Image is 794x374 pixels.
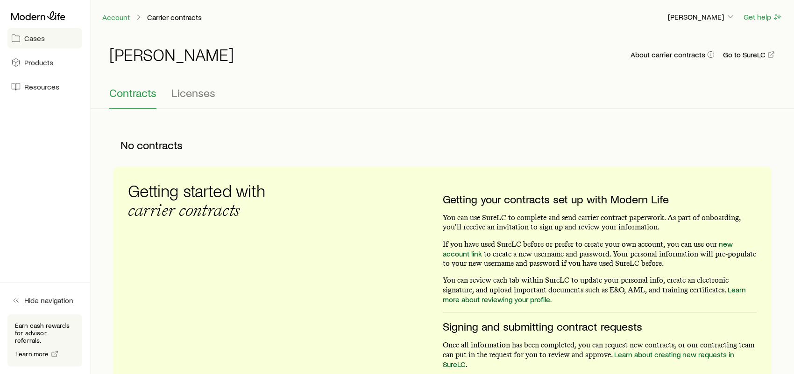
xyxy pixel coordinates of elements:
span: Products [24,58,53,67]
span: carrier contracts [128,200,240,220]
a: Account [102,13,130,22]
a: Go to SureLC [723,50,775,59]
span: Resources [24,82,59,91]
span: Learn more [15,351,49,357]
p: Carrier contracts [147,13,202,22]
div: Contracting sub-page tabs [109,86,775,109]
span: contracts [137,139,183,152]
button: [PERSON_NAME] [667,12,736,23]
p: [PERSON_NAME] [668,12,735,21]
h3: Getting started with [128,181,265,220]
p: You can review each tab within SureLC to update your personal info, create an electronic signatur... [443,276,757,305]
button: Hide navigation [7,290,82,311]
h1: [PERSON_NAME] [109,45,234,64]
a: Resources [7,76,82,97]
span: Contracts [109,86,156,99]
button: About carrier contracts [630,50,715,59]
span: Licenses [171,86,215,99]
p: Once all information has been completed, you can request new contracts, or our contracting team c... [443,340,757,369]
h3: Getting your contracts set up with Modern Life [443,193,757,206]
a: Products [7,52,82,73]
button: Get help [743,12,783,22]
p: You can use SureLC to complete and send carrier contract paperwork. As part of onboarding, you’ll... [443,213,757,232]
a: Cases [7,28,82,48]
h3: Signing and submitting contract requests [443,320,757,333]
p: Earn cash rewards for advisor referrals. [15,322,75,344]
span: Hide navigation [24,296,73,305]
p: If you have used SureLC before or prefer to create your own account, you can use our to create a ... [443,239,757,268]
div: Earn cash rewards for advisor referrals.Learn more [7,314,82,367]
span: No [121,139,134,152]
span: Cases [24,34,45,43]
